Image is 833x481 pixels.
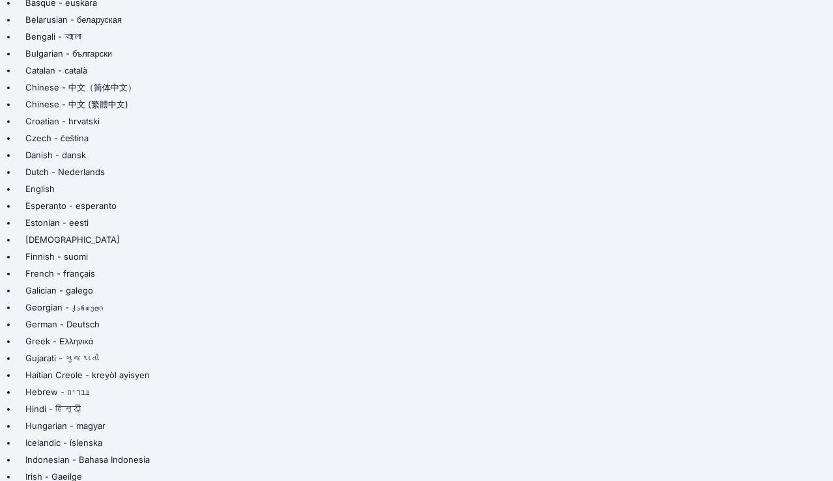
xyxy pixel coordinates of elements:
[17,181,833,198] a: English
[17,130,833,147] a: Czech - čeština
[17,316,833,333] a: German - Deutsch
[17,79,833,96] a: Chinese - 中文（简体中文）
[17,350,833,367] a: Gujarati - ગુજરાતી
[17,333,833,350] a: Greek - Ελληνικά
[17,62,833,79] a: Catalan - català
[17,198,833,215] a: Esperanto - esperanto
[17,113,833,130] a: Croatian - hrvatski
[17,147,833,164] a: Danish - dansk
[17,452,833,469] a: Indonesian - Bahasa Indonesia
[17,164,833,181] a: Dutch - Nederlands
[17,435,833,452] a: Icelandic - íslenska
[17,12,833,29] a: Belarusian - беларуская
[17,266,833,282] a: French - français
[17,299,833,316] a: Georgian - ქართული
[17,282,833,299] a: Galician - galego
[17,29,833,46] a: Bengali - বাংলা
[17,249,833,266] a: Finnish - suomi
[17,401,833,418] a: Hindi - हिन्दी
[17,46,833,62] a: Bulgarian - български
[17,215,833,232] a: Estonian - eesti
[17,418,833,435] a: Hungarian - magyar
[17,96,833,113] a: Chinese - 中文 (繁體中文)
[17,367,833,384] a: Haitian Creole - kreyòl ayisyen
[17,384,833,401] a: Hebrew - ‎‫עברית‬‎
[17,232,833,249] a: [DEMOGRAPHIC_DATA]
